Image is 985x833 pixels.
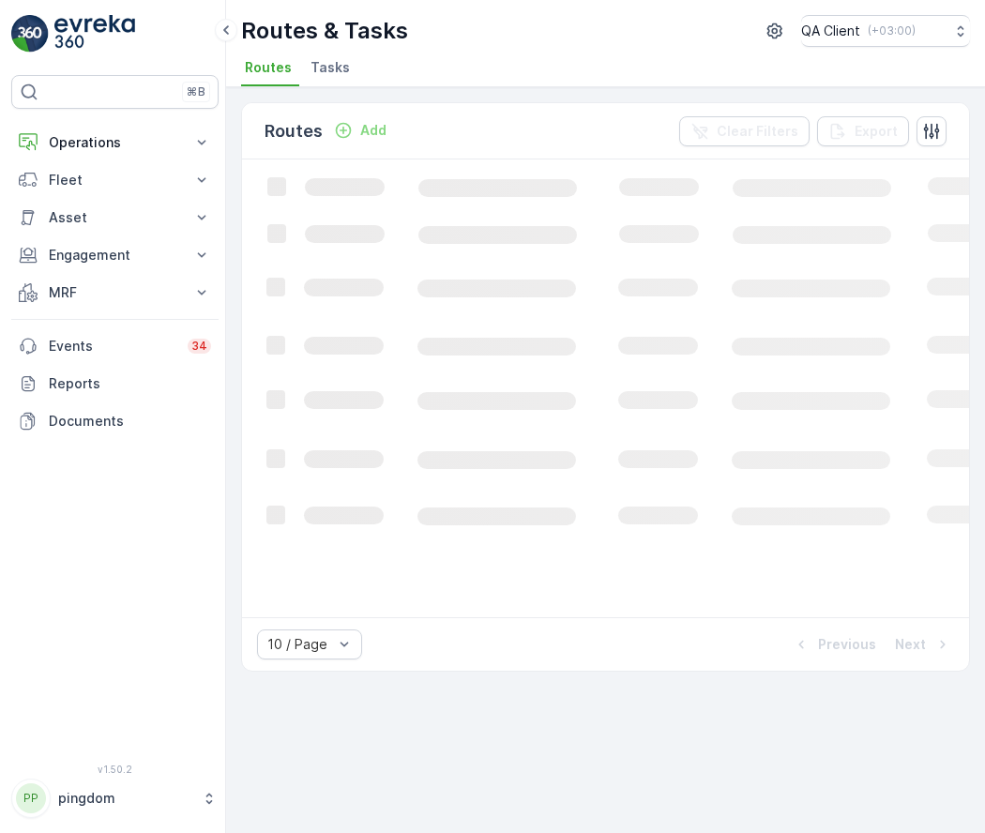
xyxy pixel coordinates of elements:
div: PP [16,783,46,813]
button: PPpingdom [11,779,219,818]
button: Next [893,633,954,656]
p: Asset [49,208,181,227]
p: Documents [49,412,211,431]
p: Export [855,122,898,141]
p: Operations [49,133,181,152]
button: Clear Filters [679,116,810,146]
button: Fleet [11,161,219,199]
p: Add [360,121,386,140]
a: Events34 [11,327,219,365]
button: Asset [11,199,219,236]
img: logo [11,15,49,53]
button: Engagement [11,236,219,274]
a: Documents [11,402,219,440]
p: QA Client [801,22,860,40]
span: v 1.50.2 [11,764,219,775]
p: Engagement [49,246,181,265]
p: ( +03:00 ) [868,23,916,38]
p: Events [49,337,176,356]
p: Routes [265,118,323,144]
p: Fleet [49,171,181,189]
p: Reports [49,374,211,393]
a: Reports [11,365,219,402]
p: ⌘B [187,84,205,99]
button: Operations [11,124,219,161]
p: Routes & Tasks [241,16,408,46]
p: 34 [191,339,207,354]
button: QA Client(+03:00) [801,15,970,47]
p: Clear Filters [717,122,798,141]
button: Export [817,116,909,146]
p: MRF [49,283,181,302]
span: Tasks [311,58,350,77]
button: MRF [11,274,219,311]
p: pingdom [58,789,192,808]
span: Routes [245,58,292,77]
button: Previous [790,633,878,656]
img: logo_light-DOdMpM7g.png [54,15,135,53]
button: Add [326,119,394,142]
p: Next [895,635,926,654]
p: Previous [818,635,876,654]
